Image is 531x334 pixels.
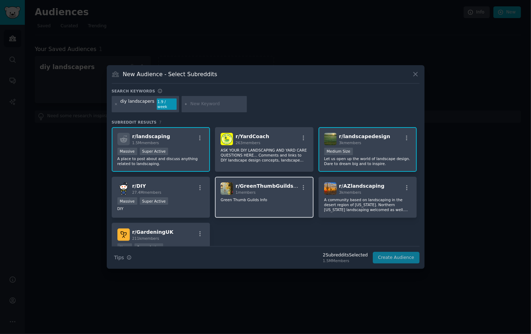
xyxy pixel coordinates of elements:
[221,133,233,145] img: YardCoach
[236,141,260,145] span: 263 members
[140,197,168,205] div: Super Active
[123,70,217,78] h3: New Audience - Select Subreddits
[323,252,368,259] div: 2 Subreddit s Selected
[112,89,155,94] h3: Search keywords
[132,183,146,189] span: r/ DIY
[236,183,304,189] span: r/ GreenThumbGuildsInfo
[339,141,361,145] span: 3k members
[323,258,368,263] div: 1.5M Members
[221,148,308,163] p: ASK YOUR DIY LANDSCAPING AND YARD CARE QUESTIONS HERE... Comments and links to DIY landscape desi...
[324,156,411,166] p: Let us open up the world of landscape design. Dare to dream big and to inspire.
[132,236,159,240] span: 211k members
[117,182,130,195] img: DIY
[134,243,163,251] div: Super Active
[117,243,132,251] div: Huge
[112,251,134,264] button: Tips
[324,133,337,145] img: landscapedesign
[114,254,124,261] span: Tips
[324,197,411,212] p: A community based on landscaping in the desert region of [US_STATE]. Northern [US_STATE] landscap...
[236,134,269,139] span: r/ YardCoach
[117,206,205,211] p: DIY
[117,228,130,241] img: GardeningUK
[221,197,308,202] p: Green Thumb Guilds Info
[324,182,337,195] img: AZlandscaping
[236,190,256,194] span: 1 members
[324,148,353,155] div: Medium Size
[339,134,391,139] span: r/ landscapedesign
[157,98,177,110] div: 1.9 / week
[117,148,137,155] div: Massive
[112,120,157,125] span: Subreddit Results
[132,134,170,139] span: r/ landscaping
[117,197,137,205] div: Massive
[339,190,361,194] span: 3k members
[117,156,205,166] p: A place to post about and discuss anything related to landscaping.
[190,101,244,107] input: New Keyword
[221,182,233,195] img: GreenThumbGuildsInfo
[140,148,168,155] div: Super Active
[132,229,173,235] span: r/ GardeningUK
[132,141,159,145] span: 1.5M members
[159,120,162,124] span: 7
[339,183,385,189] span: r/ AZlandscaping
[132,190,161,194] span: 27.4M members
[120,98,154,110] div: diy landscapers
